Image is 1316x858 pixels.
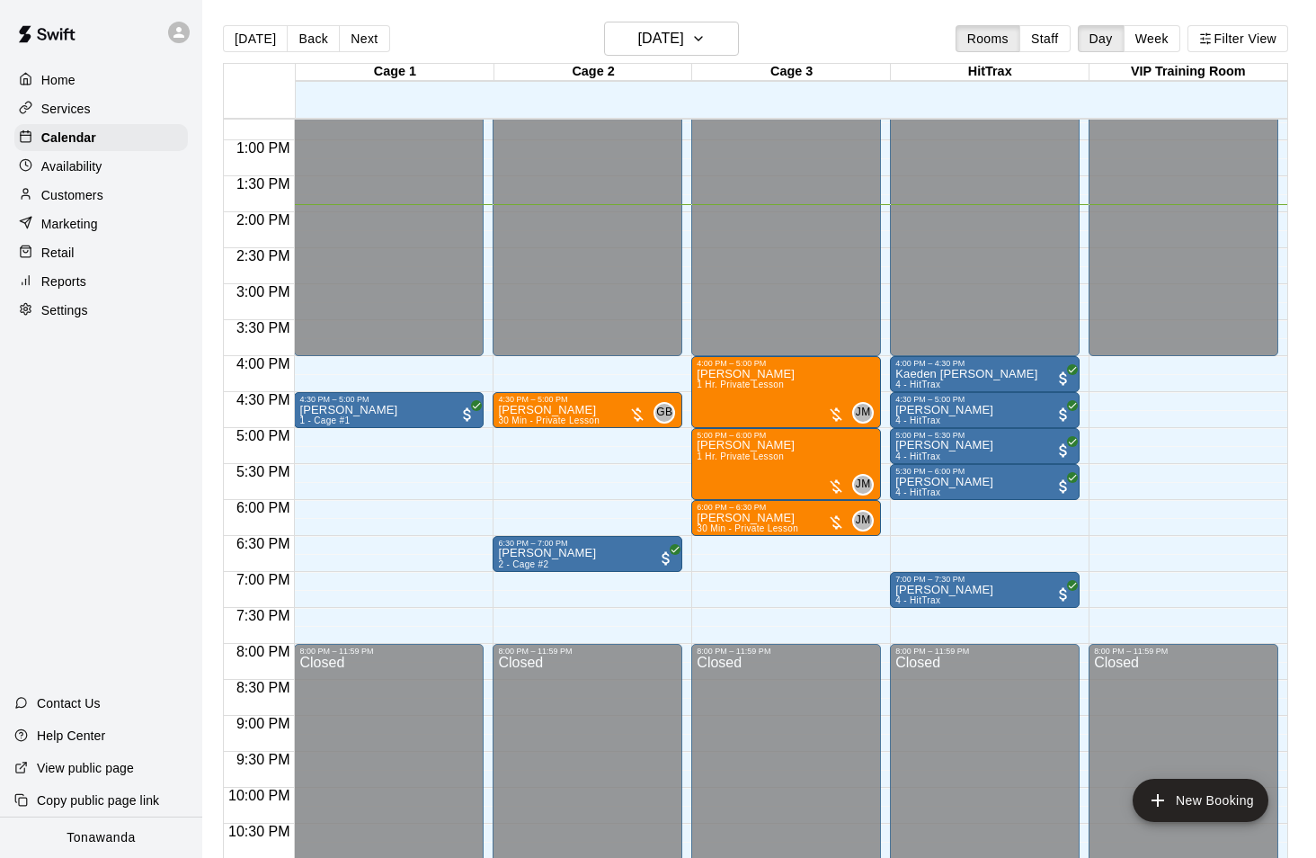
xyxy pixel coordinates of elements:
a: Retail [14,239,188,266]
span: 30 Min - Private Lesson [498,416,600,425]
div: 4:30 PM – 5:00 PM [498,395,677,404]
div: 6:00 PM – 6:30 PM [697,503,876,512]
button: Next [339,25,389,52]
span: 10:00 PM [224,788,294,803]
p: Retail [41,244,75,262]
span: Jared MacFarland [859,402,874,424]
span: JM [856,512,871,530]
span: 4 - HitTrax [895,416,940,425]
p: Tonawanda [67,828,136,847]
span: 7:00 PM [232,572,295,587]
span: All customers have paid [1054,478,1072,496]
button: add [1133,779,1268,822]
div: HitTrax [891,64,1089,81]
span: 1 Hr. Private Lesson [697,451,784,461]
p: Home [41,71,76,89]
div: 6:30 PM – 7:00 PM: Corey Gordon [493,536,682,572]
a: Services [14,95,188,122]
div: 4:30 PM – 5:00 PM [299,395,478,404]
div: Customers [14,182,188,209]
a: Availability [14,153,188,180]
span: 1:00 PM [232,140,295,156]
div: 4:30 PM – 5:00 PM: Carmella Campbell [890,392,1080,428]
span: All customers have paid [1054,585,1072,603]
p: Copy public page link [37,791,159,809]
div: 5:00 PM – 6:00 PM [697,431,876,440]
div: 8:00 PM – 11:59 PM [1094,647,1273,656]
div: 7:00 PM – 7:30 PM [895,575,1074,584]
button: Back [287,25,340,52]
div: 5:00 PM – 5:30 PM: Adam Molnar [890,428,1080,464]
div: 5:30 PM – 6:00 PM: David Adamek [890,464,1080,500]
span: 2:00 PM [232,212,295,228]
button: [DATE] [604,22,739,56]
span: 6:00 PM [232,500,295,515]
div: 8:00 PM – 11:59 PM [895,647,1074,656]
span: Jared MacFarland [859,474,874,496]
p: Availability [41,157,102,175]
p: Contact Us [37,694,101,712]
button: Staff [1019,25,1071,52]
div: 8:00 PM – 11:59 PM [498,647,677,656]
span: 4 - HitTrax [895,451,940,461]
span: All customers have paid [458,406,476,424]
span: 4:30 PM [232,392,295,407]
div: Jared MacFarland [852,510,874,532]
span: 4 - HitTrax [895,487,940,497]
span: 1 - Cage #1 [299,416,350,425]
div: 4:30 PM – 5:00 PM: Colin Stefanucci [493,392,682,428]
a: Reports [14,268,188,295]
span: 30 Min - Private Lesson [697,523,798,533]
span: Jared MacFarland [859,510,874,532]
span: All customers have paid [1054,406,1072,424]
span: 9:30 PM [232,752,295,767]
div: 8:00 PM – 11:59 PM [697,647,876,656]
p: Settings [41,301,88,319]
h6: [DATE] [637,26,683,51]
p: View public page [37,759,134,777]
span: 4 - HitTrax [895,595,940,605]
div: Cage 1 [296,64,494,81]
div: 5:00 PM – 5:30 PM [895,431,1074,440]
div: VIP Training Room [1089,64,1288,81]
div: 7:00 PM – 7:30 PM: Corey Gordon [890,572,1080,608]
div: 8:00 PM – 11:59 PM [299,647,478,656]
div: 4:00 PM – 5:00 PM: RJ Laviz [691,356,881,428]
button: Day [1078,25,1125,52]
button: Week [1124,25,1180,52]
span: 1:30 PM [232,176,295,192]
p: Customers [41,186,103,204]
span: All customers have paid [1054,370,1072,388]
div: 5:30 PM – 6:00 PM [895,467,1074,476]
div: 5:00 PM – 6:00 PM: Connor Bell [691,428,881,500]
div: Jared MacFarland [852,474,874,496]
div: 4:30 PM – 5:00 PM: Emma Hahn [294,392,484,428]
button: Rooms [956,25,1020,52]
a: Home [14,67,188,94]
span: 3:30 PM [232,320,295,335]
span: JM [856,476,871,494]
div: Grant Bickham [654,402,675,424]
span: 1 Hr. Private Lesson [697,380,784,389]
div: Jared MacFarland [852,402,874,424]
a: Calendar [14,124,188,151]
span: 2:30 PM [232,248,295,264]
p: Help Center [37,727,105,745]
a: Marketing [14,210,188,237]
span: 8:00 PM [232,644,295,659]
span: JM [856,404,871,422]
span: 5:00 PM [232,428,295,443]
span: GB [656,404,672,422]
button: Filter View [1187,25,1288,52]
span: 2 - Cage #2 [498,559,548,569]
div: 4:00 PM – 4:30 PM: Kaeden Amann [890,356,1080,392]
span: 5:30 PM [232,464,295,479]
a: Settings [14,297,188,324]
span: 8:30 PM [232,680,295,695]
div: 4:00 PM – 5:00 PM [697,359,876,368]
